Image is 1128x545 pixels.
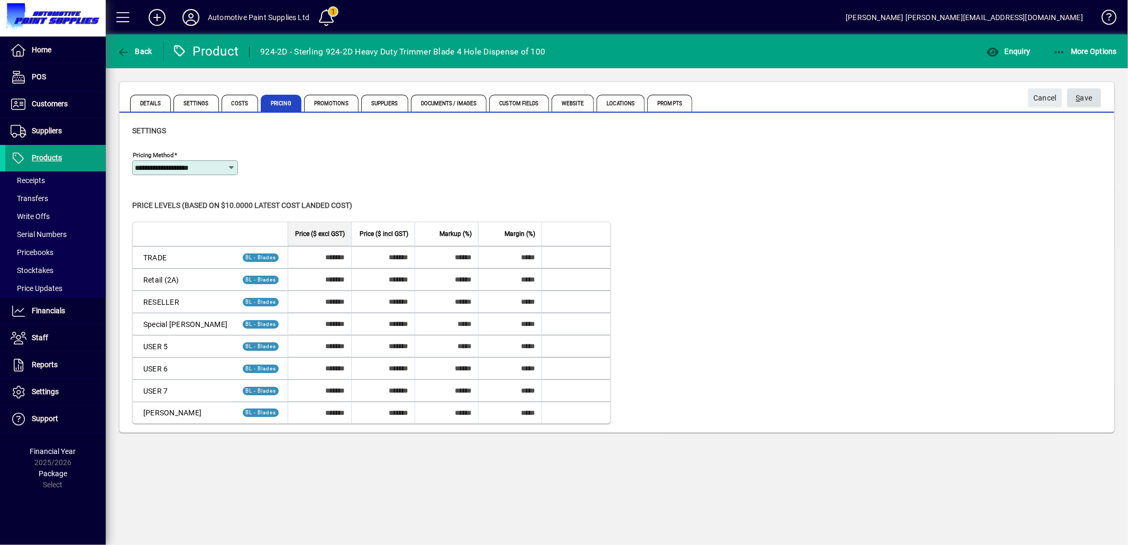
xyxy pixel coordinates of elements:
button: Enquiry [984,42,1033,61]
a: Support [5,406,106,432]
a: POS [5,64,106,90]
a: Stocktakes [5,261,106,279]
td: [PERSON_NAME] [133,402,234,423]
span: Suppliers [361,95,408,112]
span: Website [552,95,594,112]
button: Cancel [1028,88,1062,107]
td: Special [PERSON_NAME] [133,313,234,335]
span: Price Updates [11,284,62,293]
span: Enquiry [986,47,1030,56]
a: Transfers [5,189,106,207]
span: Staff [32,333,48,342]
span: ave [1076,89,1093,107]
div: [PERSON_NAME] [PERSON_NAME][EMAIL_ADDRESS][DOMAIN_NAME] [846,9,1083,26]
span: Custom Fields [489,95,548,112]
span: Cancel [1033,89,1057,107]
button: Profile [174,8,208,27]
a: Write Offs [5,207,106,225]
span: BL - Blades [245,321,276,327]
span: BL - Blades [245,343,276,349]
span: Locations [597,95,645,112]
span: Receipts [11,176,45,185]
a: Customers [5,91,106,117]
span: Customers [32,99,68,108]
td: RESELLER [133,290,234,313]
a: Price Updates [5,279,106,297]
td: USER 7 [133,379,234,402]
span: More Options [1053,47,1117,56]
span: Serial Numbers [11,230,67,239]
span: Documents / Images [411,95,487,112]
a: Financials [5,298,106,324]
span: Stocktakes [11,266,53,275]
span: BL - Blades [245,410,276,415]
td: USER 6 [133,357,234,379]
span: Prompts [647,95,692,112]
span: Markup (%) [439,228,472,240]
span: BL - Blades [245,299,276,305]
a: Knowledge Base [1094,2,1115,37]
button: Save [1067,88,1101,107]
a: Settings [5,379,106,405]
a: Home [5,37,106,63]
span: Costs [222,95,259,112]
span: Support [32,414,58,423]
a: Suppliers [5,118,106,144]
span: Price levels (based on $10.0000 Latest cost landed cost) [132,201,352,210]
span: Back [117,47,152,56]
div: 924-2D - Sterling 924-2D Heavy Duty Trimmer Blade 4 Hole Dispense of 100 [260,43,545,60]
span: Home [32,46,51,54]
button: More Options [1050,42,1120,61]
app-page-header-button: Back [106,42,164,61]
button: Back [114,42,155,61]
div: Automotive Paint Supplies Ltd [208,9,309,26]
span: Settings [32,387,59,396]
span: BL - Blades [245,388,276,394]
span: Details [130,95,171,112]
a: Receipts [5,171,106,189]
span: BL - Blades [245,255,276,260]
a: Pricebooks [5,243,106,261]
td: USER 5 [133,335,234,357]
span: Price ($ excl GST) [295,228,345,240]
span: Promotions [304,95,359,112]
div: Product [172,43,239,60]
td: Retail (2A) [133,268,234,290]
span: POS [32,72,46,81]
span: Pricebooks [11,248,53,257]
span: Pricing [261,95,301,112]
a: Staff [5,325,106,351]
span: BL - Blades [245,366,276,371]
span: BL - Blades [245,277,276,283]
span: Write Offs [11,212,50,221]
span: S [1076,94,1080,102]
span: Products [32,153,62,162]
mat-label: Pricing method [133,151,174,159]
td: TRADE [133,246,234,268]
span: Financials [32,306,65,315]
span: Margin (%) [505,228,535,240]
span: Financial Year [30,447,76,456]
span: Settings [173,95,219,112]
span: Price ($ incl GST) [360,228,408,240]
span: Suppliers [32,126,62,135]
a: Serial Numbers [5,225,106,243]
button: Add [140,8,174,27]
span: Settings [132,126,166,135]
span: Reports [32,360,58,369]
a: Reports [5,352,106,378]
span: Transfers [11,194,48,203]
span: Package [39,469,67,478]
